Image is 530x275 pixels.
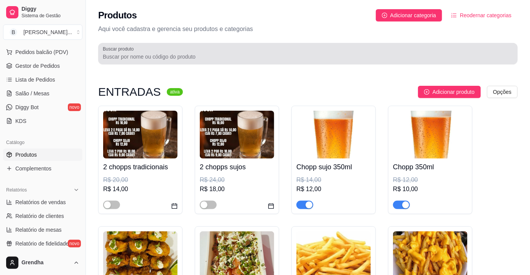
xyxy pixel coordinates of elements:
[10,28,17,36] span: B
[3,224,82,236] a: Relatório de mesas
[376,9,443,21] button: Adicionar categoria
[171,203,178,209] span: calendar
[3,74,82,86] a: Lista de Pedidos
[460,11,512,20] span: Reodernar categorias
[103,185,178,194] div: R$ 14,00
[296,111,371,159] img: product-image
[3,115,82,127] a: KDS
[3,136,82,149] div: Catálogo
[15,151,37,159] span: Produtos
[296,175,371,185] div: R$ 14,00
[393,175,467,185] div: R$ 12,00
[98,87,161,97] h3: ENTRADAS
[15,76,55,83] span: Lista de Pedidos
[200,175,274,185] div: R$ 24,00
[3,3,82,21] a: DiggySistema de Gestão
[390,11,436,20] span: Adicionar categoria
[3,149,82,161] a: Produtos
[200,185,274,194] div: R$ 18,00
[3,101,82,113] a: Diggy Botnovo
[15,62,60,70] span: Gestor de Pedidos
[21,13,79,19] span: Sistema de Gestão
[451,13,457,18] span: ordered-list
[200,111,274,159] img: product-image
[3,46,82,58] button: Pedidos balcão (PDV)
[3,60,82,72] a: Gestor de Pedidos
[296,185,371,194] div: R$ 12,00
[15,103,39,111] span: Diggy Bot
[445,9,518,21] button: Reodernar categorias
[3,237,82,250] a: Relatório de fidelidadenovo
[296,162,371,172] h4: Chopp sujo 350ml
[393,185,467,194] div: R$ 10,00
[15,90,49,97] span: Salão / Mesas
[167,88,183,96] sup: ativa
[393,162,467,172] h4: Chopp 350ml
[268,203,274,209] span: calendar
[200,162,274,172] h4: 2 chopps sujos
[23,28,72,36] div: [PERSON_NAME] ...
[418,86,481,98] button: Adicionar produto
[493,88,512,96] span: Opções
[6,187,27,193] span: Relatórios
[15,198,66,206] span: Relatórios de vendas
[382,13,387,18] span: plus-circle
[98,25,518,34] p: Aqui você cadastra e gerencia seu produtos e categorias
[103,111,178,159] img: product-image
[3,25,82,40] button: Select a team
[3,210,82,222] a: Relatório de clientes
[98,9,137,21] h2: Produtos
[15,212,64,220] span: Relatório de clientes
[103,46,137,52] label: Buscar produto
[103,175,178,185] div: R$ 20,00
[393,111,467,159] img: product-image
[487,86,518,98] button: Opções
[3,162,82,175] a: Complementos
[103,162,178,172] h4: 2 chopps tradicionais
[15,48,68,56] span: Pedidos balcão (PDV)
[15,240,69,247] span: Relatório de fidelidade
[3,196,82,208] a: Relatórios de vendas
[21,259,70,266] span: Grendha
[21,6,79,13] span: Diggy
[15,226,62,234] span: Relatório de mesas
[424,89,430,95] span: plus-circle
[3,254,82,272] button: Grendha
[15,117,26,125] span: KDS
[3,87,82,100] a: Salão / Mesas
[103,53,513,61] input: Buscar produto
[433,88,475,96] span: Adicionar produto
[15,165,51,172] span: Complementos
